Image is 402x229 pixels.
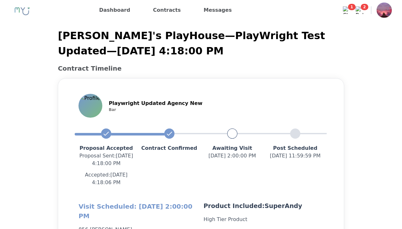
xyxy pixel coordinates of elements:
h2: Visit Scheduled: [DATE] 2:00:00 PM [78,202,198,221]
p: [DATE] 11:59:59 PM [264,152,327,160]
img: Chat [343,6,351,14]
img: Profile [377,3,392,18]
a: Dashboard [97,5,133,15]
span: 2 [361,4,368,10]
img: Profile [79,94,102,117]
span: 1 [348,4,356,10]
p: Product Included: SuperAndy [204,202,324,211]
p: High Tier Product [204,216,324,223]
p: Playwright Updated Agency New [109,100,202,107]
p: Post Scheduled [264,144,327,152]
p: Contract Confirmed [138,144,201,152]
a: Messages [201,5,234,15]
p: [PERSON_NAME]'s PlayHouse — PlayWright Test Updated — [DATE] 4:18:00 PM [58,28,344,59]
p: [DATE] 2:00:00 PM [201,152,264,160]
a: Contracts [151,5,183,15]
p: Proposal Accepted [75,144,138,152]
p: Awaiting Visit [201,144,264,152]
p: Proposal Sent : [DATE] 4:18:00 PM [75,152,138,167]
img: Bell [356,6,363,14]
p: Accepted: [DATE] 4:18:06 PM [75,171,138,186]
p: Bar [109,107,202,112]
h2: Contract Timeline [58,64,344,73]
